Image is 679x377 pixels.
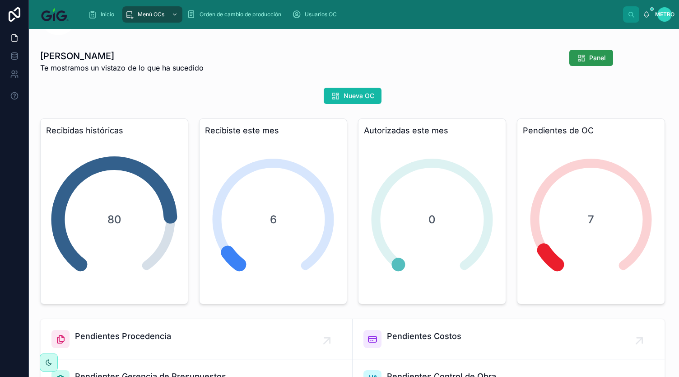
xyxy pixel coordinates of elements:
[107,213,121,226] font: 80
[270,213,277,226] font: 6
[85,6,121,23] a: Inicio
[200,11,281,18] font: Orden de cambio de producción
[428,213,436,226] font: 0
[184,6,288,23] a: Orden de cambio de producción
[289,6,343,23] a: Usuarios OC
[569,50,613,66] button: Panel
[589,54,606,61] font: Panel
[81,5,623,24] div: contenido desplazable
[122,6,182,23] a: Menú OCs
[364,126,448,135] font: Autorizadas este mes
[344,92,374,99] font: Nueva OC
[523,126,594,135] font: Pendientes de OC
[324,88,381,104] button: Nueva OC
[353,319,665,359] a: Pendientes Costos
[36,7,74,22] img: Logotipo de la aplicación
[75,331,171,341] font: Pendientes Procedencia
[46,126,123,135] font: Recibidas históricas
[41,319,353,359] a: Pendientes Procedencia
[40,63,204,72] font: Te mostramos un vistazo de lo que ha sucedido
[387,331,461,341] font: Pendientes Costos
[205,126,279,135] font: Recibiste este mes
[305,11,337,18] font: Usuarios OC
[138,11,164,18] font: Menú OCs
[101,11,114,18] font: Inicio
[588,213,594,226] font: 7
[40,51,114,61] font: [PERSON_NAME]
[655,11,674,18] font: METRO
